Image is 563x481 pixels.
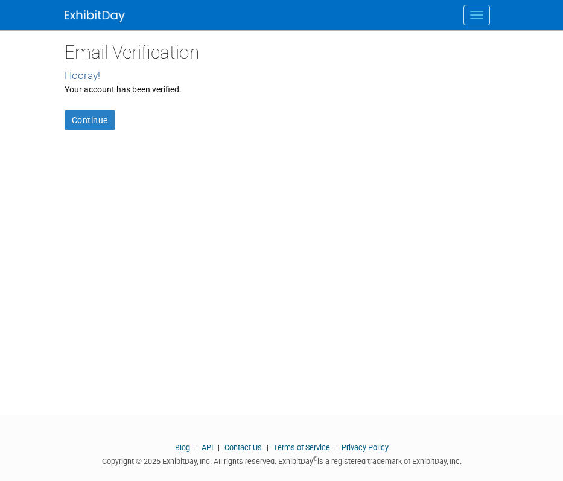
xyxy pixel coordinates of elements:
a: Privacy Policy [342,443,389,452]
a: Contact Us [224,443,262,452]
span: | [332,443,340,452]
a: Terms of Service [273,443,330,452]
span: | [192,443,200,452]
div: Hooray! [65,68,499,83]
a: Blog [175,443,190,452]
span: | [215,443,223,452]
button: Menu [463,5,490,25]
sup: ® [313,456,317,462]
span: | [264,443,272,452]
div: Your account has been verified. [65,83,499,95]
img: ExhibitDay [65,10,125,22]
a: API [202,443,213,452]
h2: Email Verification [65,42,499,62]
a: Continue [65,110,115,130]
